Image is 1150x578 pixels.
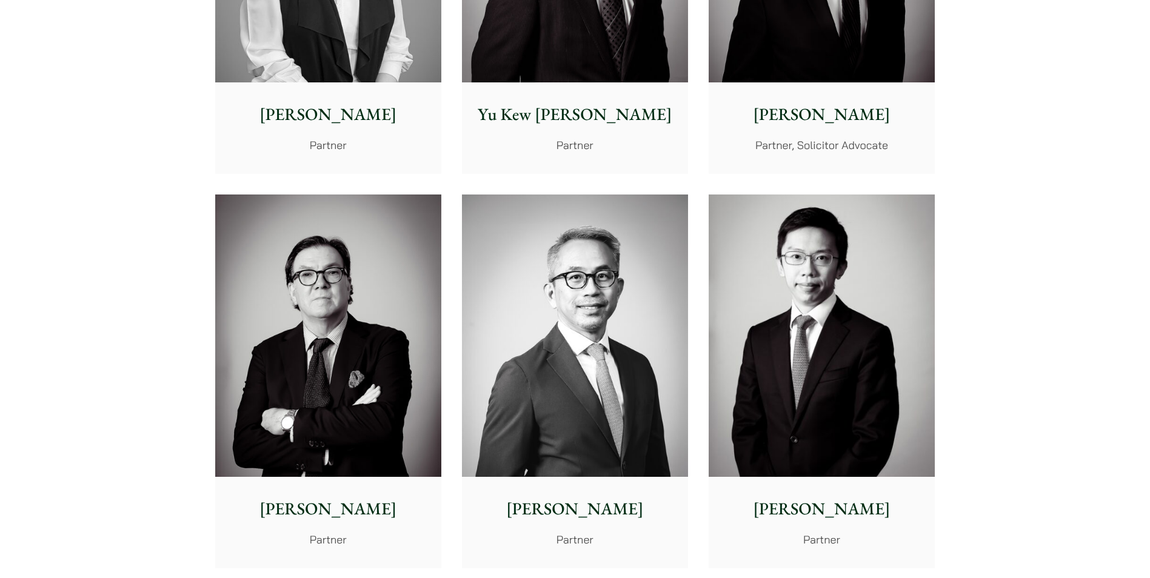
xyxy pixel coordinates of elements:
p: Partner, Solicitor Advocate [718,137,925,153]
a: [PERSON_NAME] Partner [215,194,441,569]
img: Henry Ma photo [709,194,935,477]
p: Yu Kew [PERSON_NAME] [472,102,678,127]
p: [PERSON_NAME] [718,102,925,127]
p: Partner [472,531,678,548]
p: Partner [472,137,678,153]
a: [PERSON_NAME] Partner [462,194,688,569]
p: [PERSON_NAME] [225,102,432,127]
p: [PERSON_NAME] [225,496,432,522]
p: [PERSON_NAME] [718,496,925,522]
p: Partner [718,531,925,548]
a: Henry Ma photo [PERSON_NAME] Partner [709,194,935,569]
p: Partner [225,137,432,153]
p: Partner [225,531,432,548]
p: [PERSON_NAME] [472,496,678,522]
